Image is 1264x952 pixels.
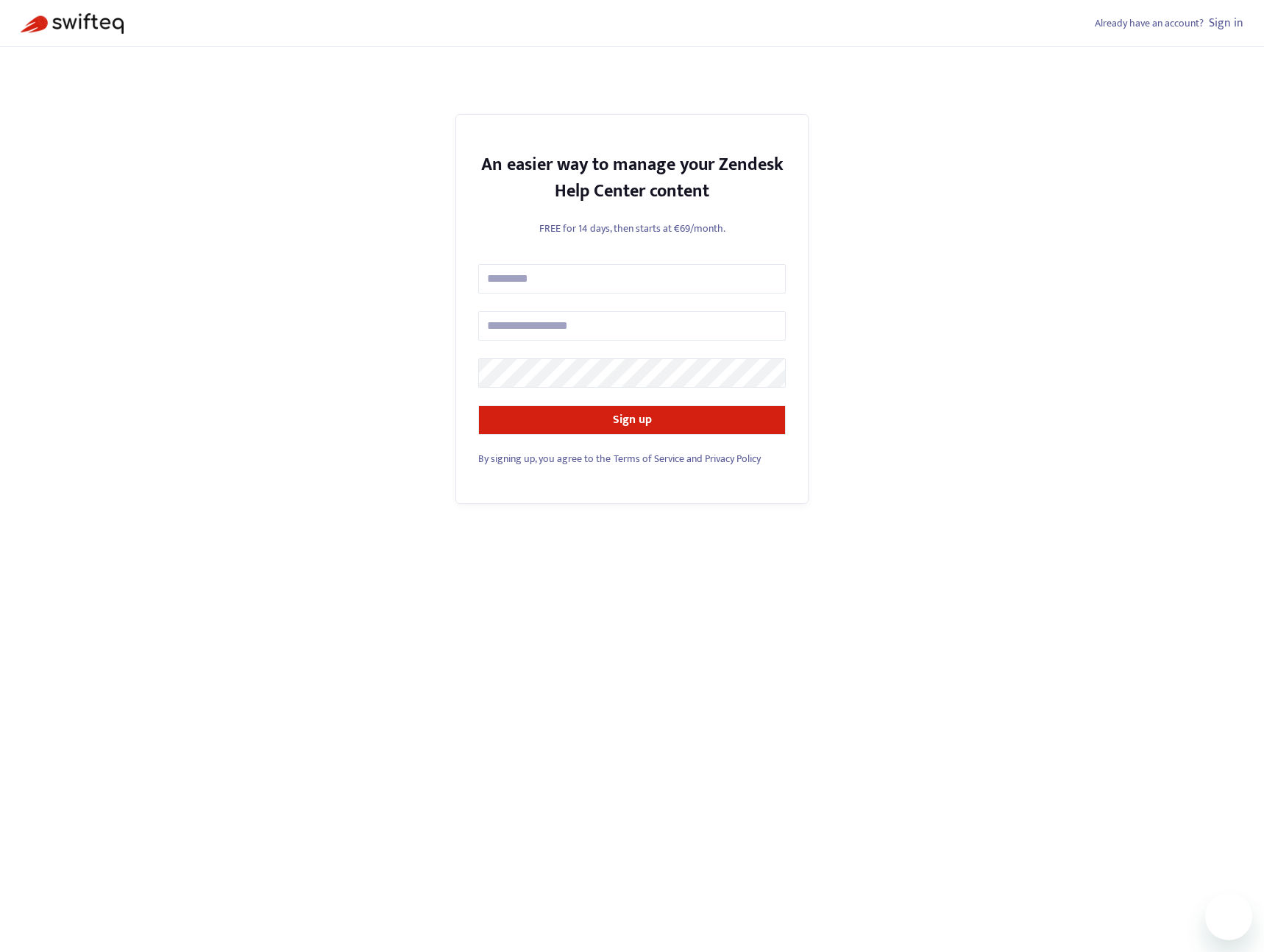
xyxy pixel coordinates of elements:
[478,405,786,435] button: Sign up
[21,13,124,34] img: Swifteq
[1205,893,1252,940] iframe: Button to launch messaging window
[481,150,784,206] strong: An easier way to manage your Zendesk Help Center content
[614,450,684,467] a: Terms of Service
[478,221,786,236] p: FREE for 14 days, then starts at €69/month.
[1209,13,1243,33] a: Sign in
[613,410,652,430] strong: Sign up
[478,450,611,467] span: By signing up, you agree to the
[705,450,761,467] a: Privacy Policy
[478,451,786,466] div: and
[1095,15,1204,32] span: Already have an account?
